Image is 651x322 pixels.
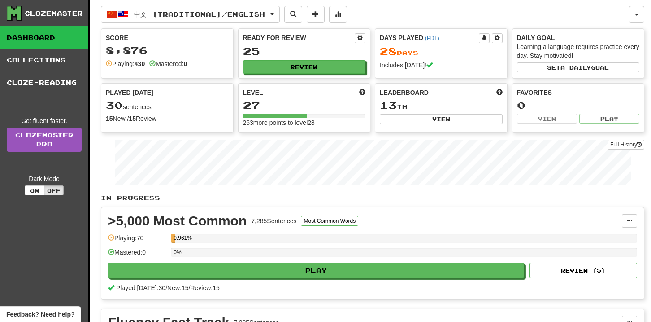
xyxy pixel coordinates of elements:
button: Full History [608,140,644,150]
div: Favorites [517,88,640,97]
div: 25 [243,46,366,57]
div: Playing: 70 [108,234,166,248]
span: / [165,284,167,291]
div: 0.961% [174,234,175,243]
div: Includes [DATE]! [380,61,503,70]
button: More stats [329,6,347,23]
div: Ready for Review [243,33,355,42]
span: a daily [560,64,591,71]
div: >5,000 Most Common [108,214,247,228]
span: Score more points to level up [359,88,365,97]
span: This week in points, UTC [496,88,503,97]
button: Review (5) [529,263,637,278]
div: Days Played [380,33,479,42]
button: Review [243,60,366,74]
div: sentences [106,100,229,111]
div: 27 [243,100,366,111]
a: (PDT) [425,35,439,41]
div: Mastered: [149,59,187,68]
span: Open feedback widget [6,310,74,319]
div: Daily Goal [517,33,640,42]
div: 263 more points to level 28 [243,118,366,127]
span: / [189,284,191,291]
button: Play [579,114,639,124]
button: Most Common Words [301,216,358,226]
div: Dark Mode [7,174,82,183]
button: On [25,185,44,195]
div: Clozemaster [25,9,83,18]
div: New / Review [106,114,229,123]
span: Leaderboard [380,88,429,97]
span: 30 [106,99,123,111]
button: Search sentences [284,6,302,23]
div: 8,876 [106,45,229,56]
strong: 0 [183,60,187,67]
a: ClozemasterPro [7,128,82,152]
div: Day s [380,46,503,57]
span: New: 15 [167,284,188,291]
button: Play [108,263,524,278]
span: Played [DATE]: 30 [116,284,165,291]
button: Add sentence to collection [307,6,325,23]
div: Mastered: 0 [108,248,166,263]
div: Playing: [106,59,145,68]
p: In Progress [101,194,644,203]
strong: 15 [106,115,113,122]
strong: 430 [135,60,145,67]
div: Learning a language requires practice every day. Stay motivated! [517,42,640,60]
button: View [517,114,577,124]
strong: 15 [129,115,136,122]
button: Seta dailygoal [517,62,640,72]
div: 0 [517,100,640,111]
div: 7,285 Sentences [251,216,296,225]
span: 中文 (Traditional) / English [134,10,265,18]
span: Review: 15 [190,284,219,291]
span: 13 [380,99,397,111]
div: th [380,100,503,111]
span: 28 [380,45,397,57]
button: Off [44,185,64,195]
div: Get fluent faster. [7,116,82,125]
div: Score [106,33,229,42]
button: 中文 (Traditional)/English [101,6,280,23]
span: Level [243,88,263,97]
button: View [380,114,503,124]
span: Played [DATE] [106,88,153,97]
